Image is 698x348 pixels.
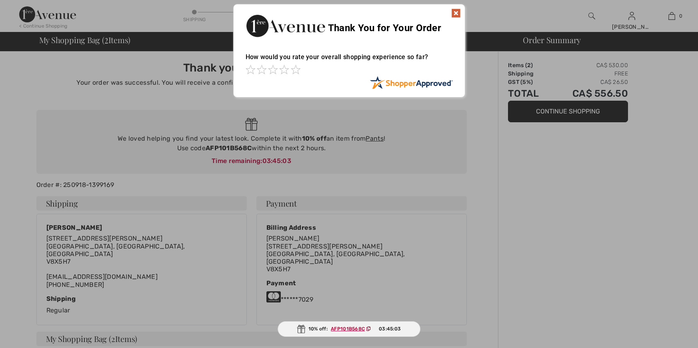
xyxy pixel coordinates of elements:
span: 03:45:03 [379,325,401,332]
div: 10% off: [278,321,421,337]
img: x [451,8,461,18]
div: How would you rate your overall shopping experience so far? [246,45,453,76]
img: Gift.svg [297,325,305,333]
ins: AFP101B568C [331,326,365,332]
span: Thank You for Your Order [328,22,441,34]
img: Thank You for Your Order [246,12,326,39]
